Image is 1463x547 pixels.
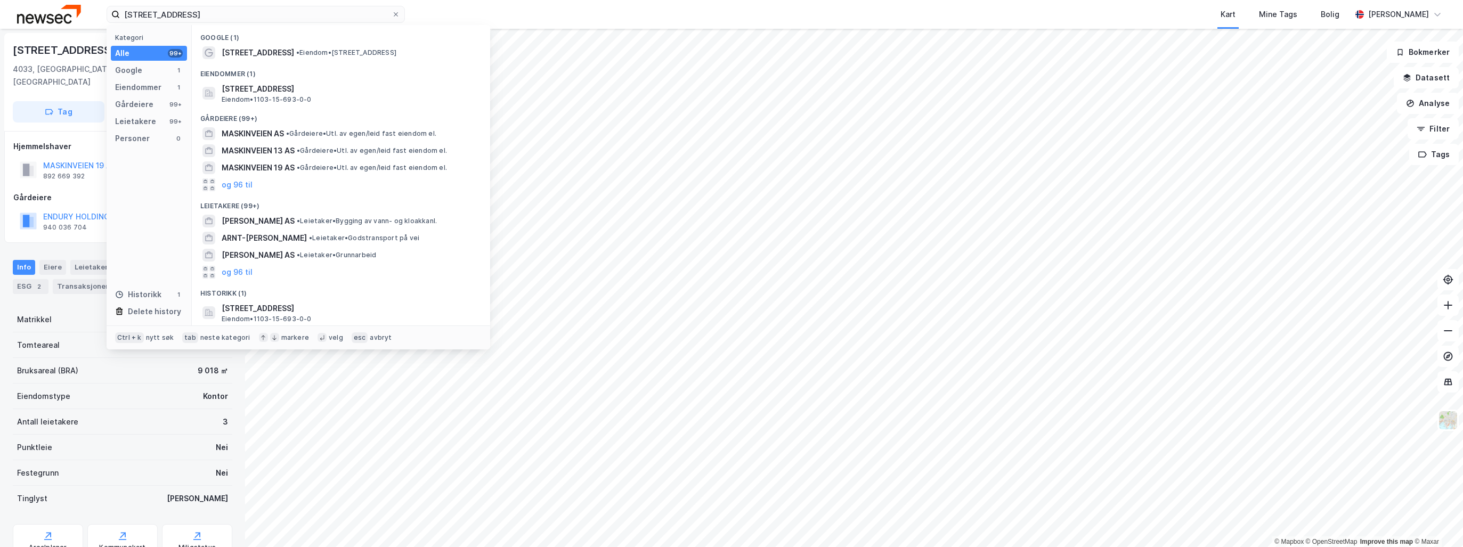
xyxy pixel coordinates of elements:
span: • [297,164,300,172]
div: [PERSON_NAME] [1368,8,1429,21]
span: Gårdeiere • Utl. av egen/leid fast eiendom el. [297,146,447,155]
div: Kontrollprogram for chat [1410,496,1463,547]
div: Leietakere [70,260,129,275]
div: Eiendommer (1) [192,61,490,80]
button: Datasett [1394,67,1459,88]
div: Google (1) [192,25,490,44]
span: • [286,129,289,137]
div: 1 [174,83,183,92]
div: Gårdeiere (99+) [192,106,490,125]
div: Eiendommer [115,81,161,94]
div: Mine Tags [1259,8,1297,21]
button: Tag [13,101,104,123]
span: MASKINVEIEN 13 AS [222,144,295,157]
div: Tomteareal [17,339,60,352]
span: Eiendom • [STREET_ADDRESS] [296,48,396,57]
div: Leietakere (99+) [192,193,490,213]
div: Tinglyst [17,492,47,505]
div: Hjemmelshaver [13,140,232,153]
div: Google [115,64,142,77]
span: [PERSON_NAME] AS [222,215,295,227]
div: Transaksjoner [53,279,126,294]
button: og 96 til [222,266,253,279]
a: OpenStreetMap [1306,538,1358,545]
div: 892 669 392 [43,172,85,181]
div: ESG [13,279,48,294]
div: Leietakere [115,115,156,128]
div: Antall leietakere [17,415,78,428]
span: Eiendom • 1103-15-693-0-0 [222,315,312,323]
div: 3 [223,415,228,428]
div: Delete history [128,305,181,318]
div: markere [281,333,309,342]
span: [STREET_ADDRESS] [222,46,294,59]
div: Bruksareal (BRA) [17,364,78,377]
button: Bokmerker [1387,42,1459,63]
span: Eiendom • 1103-15-693-0-0 [222,95,312,104]
span: Leietaker • Bygging av vann- og kloakkanl. [297,217,437,225]
a: Improve this map [1360,538,1413,545]
div: Gårdeiere [13,191,232,204]
button: Filter [1408,118,1459,140]
div: 4033, [GEOGRAPHIC_DATA], [GEOGRAPHIC_DATA] [13,63,150,88]
div: 99+ [168,49,183,58]
div: tab [182,332,198,343]
div: Kontor [203,390,228,403]
div: Info [13,260,35,275]
div: Personer [115,132,150,145]
div: Nei [216,467,228,479]
div: Gårdeiere [115,98,153,111]
div: 2 [34,281,44,292]
div: 1 [174,66,183,75]
span: • [297,251,300,259]
button: og 96 til [222,178,253,191]
div: esc [352,332,368,343]
div: Kart [1221,8,1236,21]
div: 0 [174,134,183,143]
span: MASKINVEIEN 19 AS [222,161,295,174]
div: Historikk [115,288,161,301]
div: 1 [174,290,183,299]
span: ARNT-[PERSON_NAME] [222,232,307,244]
div: Ctrl + k [115,332,144,343]
div: neste kategori [200,333,250,342]
span: • [296,48,299,56]
div: Historikk (1) [192,281,490,300]
div: Festegrunn [17,467,59,479]
a: Mapbox [1274,538,1304,545]
div: [STREET_ADDRESS] [13,42,117,59]
img: Z [1438,410,1458,430]
div: Kategori [115,34,187,42]
span: Gårdeiere • Utl. av egen/leid fast eiendom el. [286,129,436,138]
div: Punktleie [17,441,52,454]
div: [PERSON_NAME] [167,492,228,505]
span: Leietaker • Godstransport på vei [309,234,419,242]
span: • [297,217,300,225]
button: Tags [1409,144,1459,165]
span: [PERSON_NAME] AS [222,249,295,262]
div: Alle [115,47,129,60]
div: velg [329,333,343,342]
button: Analyse [1397,93,1459,114]
div: Matrikkel [17,313,52,326]
div: 9 018 ㎡ [198,364,228,377]
div: avbryt [370,333,392,342]
span: Gårdeiere • Utl. av egen/leid fast eiendom el. [297,164,447,172]
iframe: Chat Widget [1410,496,1463,547]
span: MASKINVEIEN AS [222,127,284,140]
input: Søk på adresse, matrikkel, gårdeiere, leietakere eller personer [120,6,392,22]
div: Bolig [1321,8,1339,21]
div: 99+ [168,100,183,109]
span: [STREET_ADDRESS] [222,302,477,315]
span: • [297,146,300,154]
div: Eiendomstype [17,390,70,403]
div: nytt søk [146,333,174,342]
img: newsec-logo.f6e21ccffca1b3a03d2d.png [17,5,81,23]
span: • [309,234,312,242]
div: 940 036 704 [43,223,87,232]
span: Leietaker • Grunnarbeid [297,251,376,259]
div: Eiere [39,260,66,275]
div: 99+ [168,117,183,126]
span: [STREET_ADDRESS] [222,83,477,95]
div: Nei [216,441,228,454]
